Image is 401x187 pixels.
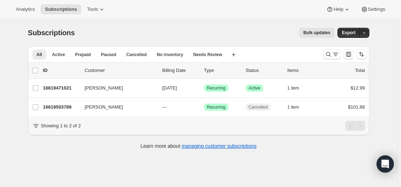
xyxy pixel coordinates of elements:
span: Needs Review [193,52,222,58]
span: Active [249,85,261,91]
span: [DATE] [162,85,177,91]
button: Analytics [11,4,39,14]
div: Items [287,67,323,74]
button: 1 item [287,83,307,93]
span: Prepaid [75,52,91,58]
button: Settings [356,4,390,14]
p: Customer [85,67,157,74]
button: Export [337,28,360,38]
button: Help [322,4,355,14]
span: No inventory [157,52,183,58]
p: ID [43,67,79,74]
button: [PERSON_NAME] [80,101,152,113]
button: Customize table column order and visibility [344,49,354,59]
span: Settings [368,6,385,12]
span: Bulk updates [303,30,330,36]
span: Analytics [16,6,35,12]
span: Cancelled [126,52,147,58]
span: Recurring [207,104,226,110]
span: Help [333,6,343,12]
span: Tools [87,6,98,12]
span: Subscriptions [28,29,75,37]
span: Export [342,30,355,36]
button: Create new view [228,50,239,60]
p: 16619471021 [43,85,79,92]
p: Learn more about [140,142,257,150]
span: Subscriptions [45,6,77,12]
span: [PERSON_NAME] [85,85,123,92]
button: Bulk updates [299,28,335,38]
button: 1 item [287,102,307,112]
span: 1 item [287,85,299,91]
span: All [37,52,42,58]
p: Showing 1 to 2 of 2 [41,122,81,129]
div: 16619503789[PERSON_NAME]---SuccessRecurringCancelled1 item$101.88 [43,102,365,112]
div: Type [204,67,240,74]
span: 1 item [287,104,299,110]
button: Search and filter results [323,49,341,59]
p: Total [355,67,365,74]
p: Status [246,67,282,74]
a: managing customer subscriptions [181,143,257,149]
span: Active [52,52,65,58]
span: Paused [101,52,116,58]
div: 16619471021[PERSON_NAME][DATE]SuccessRecurringSuccessActive1 item$12.99 [43,83,365,93]
span: $12.99 [351,85,365,91]
span: --- [162,104,167,110]
span: $101.88 [348,104,365,110]
p: Billing Date [162,67,198,74]
div: Open Intercom Messenger [377,155,394,173]
nav: Pagination [345,121,365,131]
button: Sort the results [356,49,367,59]
button: Subscriptions [41,4,81,14]
button: [PERSON_NAME] [80,82,152,94]
button: Tools [83,4,110,14]
span: [PERSON_NAME] [85,104,123,111]
span: Cancelled [249,104,268,110]
span: Recurring [207,85,226,91]
div: IDCustomerBilling DateTypeStatusItemsTotal [43,67,365,74]
p: 16619503789 [43,104,79,111]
